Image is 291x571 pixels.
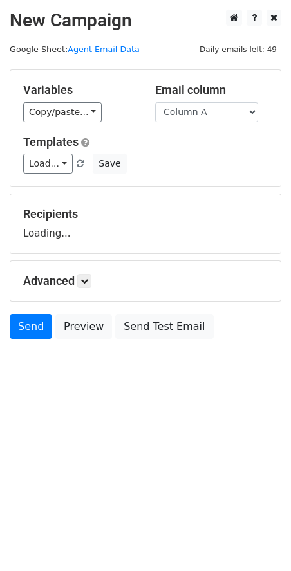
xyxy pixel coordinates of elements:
a: Agent Email Data [68,44,140,54]
a: Load... [23,154,73,174]
a: Templates [23,135,79,149]
h5: Advanced [23,274,268,288]
a: Daily emails left: 49 [195,44,281,54]
small: Google Sheet: [10,44,140,54]
a: Send Test Email [115,314,213,339]
h5: Variables [23,83,136,97]
button: Save [93,154,126,174]
a: Preview [55,314,112,339]
a: Send [10,314,52,339]
h5: Email column [155,83,268,97]
a: Copy/paste... [23,102,102,122]
h2: New Campaign [10,10,281,32]
h5: Recipients [23,207,268,221]
span: Daily emails left: 49 [195,42,281,57]
div: Loading... [23,207,268,240]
